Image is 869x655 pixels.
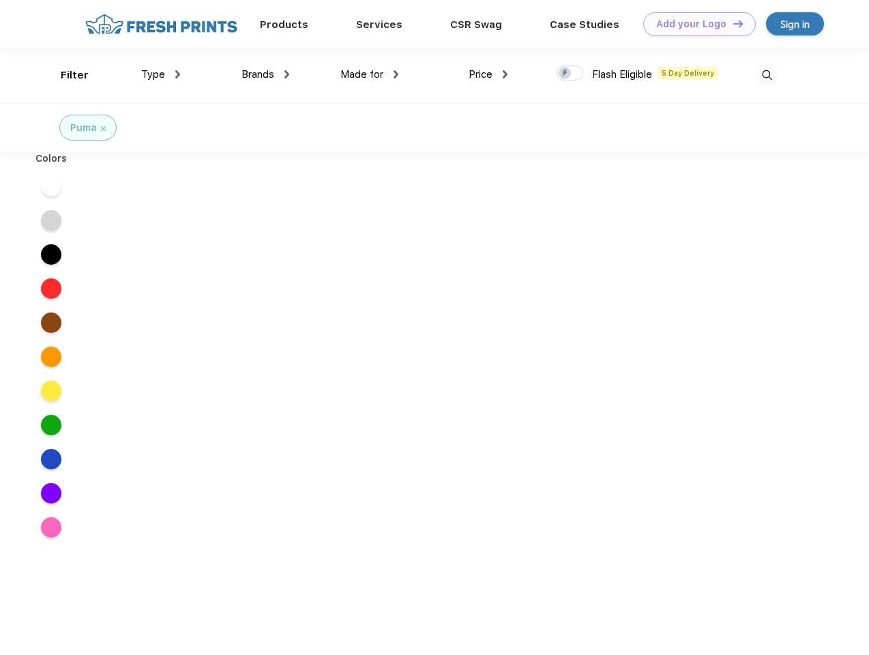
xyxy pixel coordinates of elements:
[141,68,165,81] span: Type
[61,68,89,83] div: Filter
[260,18,308,31] a: Products
[241,68,274,81] span: Brands
[25,151,78,166] div: Colors
[469,68,492,81] span: Price
[340,68,383,81] span: Made for
[733,20,743,27] img: DT
[394,70,398,78] img: dropdown.png
[766,12,824,35] a: Sign in
[101,126,106,131] img: filter_cancel.svg
[284,70,289,78] img: dropdown.png
[175,70,180,78] img: dropdown.png
[450,18,502,31] a: CSR Swag
[70,121,97,135] div: Puma
[656,18,726,30] div: Add your Logo
[503,70,507,78] img: dropdown.png
[658,67,718,79] span: 5 Day Delivery
[592,68,652,81] span: Flash Eligible
[756,64,778,87] img: desktop_search.svg
[356,18,402,31] a: Services
[81,12,241,36] img: fo%20logo%202.webp
[780,16,810,32] div: Sign in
